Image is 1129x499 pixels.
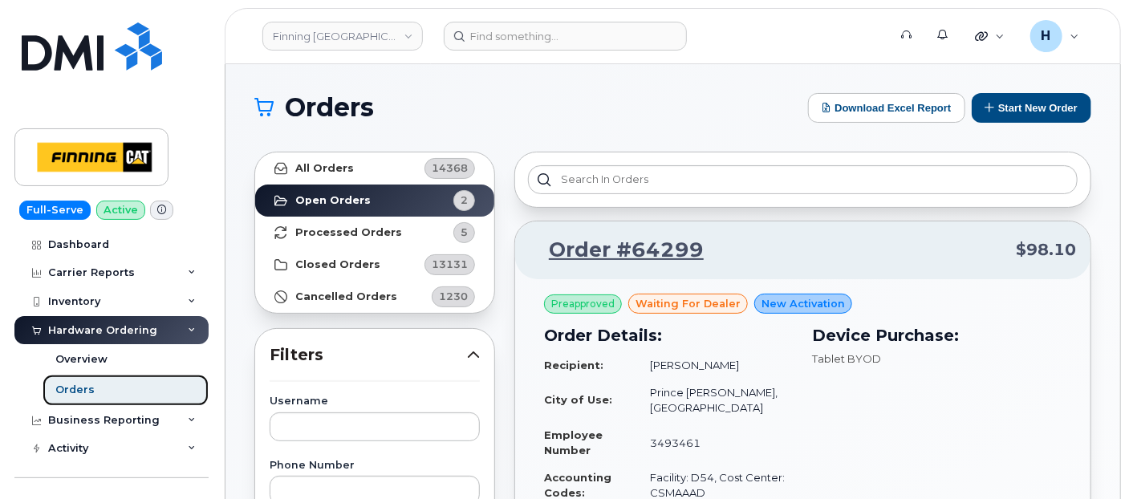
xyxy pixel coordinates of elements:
strong: Closed Orders [295,258,380,271]
h3: Device Purchase: [813,323,1062,347]
strong: Cancelled Orders [295,290,397,303]
span: 5 [461,225,468,240]
button: Start New Order [972,93,1091,123]
a: Closed Orders13131 [255,249,494,281]
label: Phone Number [270,460,480,471]
strong: Open Orders [295,194,371,207]
label: Username [270,396,480,407]
span: 1230 [439,289,468,304]
span: 14368 [432,160,468,176]
span: Filters [270,343,467,367]
a: Processed Orders5 [255,217,494,249]
td: 3493461 [636,421,794,464]
h3: Order Details: [544,323,794,347]
a: Order #64299 [530,236,704,265]
button: Download Excel Report [808,93,965,123]
a: All Orders14368 [255,152,494,185]
strong: Employee Number [544,428,603,456]
strong: All Orders [295,162,354,175]
span: New Activation [761,296,845,311]
strong: City of Use: [544,393,612,406]
span: 13131 [432,257,468,272]
span: Tablet BYOD [813,352,882,365]
a: Cancelled Orders1230 [255,281,494,313]
td: [PERSON_NAME] [636,351,794,379]
span: waiting for dealer [636,296,741,311]
strong: Processed Orders [295,226,402,239]
span: Orders [285,95,374,120]
strong: Accounting Codes: [544,471,611,499]
td: Prince [PERSON_NAME], [GEOGRAPHIC_DATA] [636,379,794,421]
span: 2 [461,193,468,208]
span: $98.10 [1016,238,1076,262]
strong: Recipient: [544,359,603,371]
span: Preapproved [551,297,615,311]
a: Open Orders2 [255,185,494,217]
input: Search in orders [528,165,1078,194]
